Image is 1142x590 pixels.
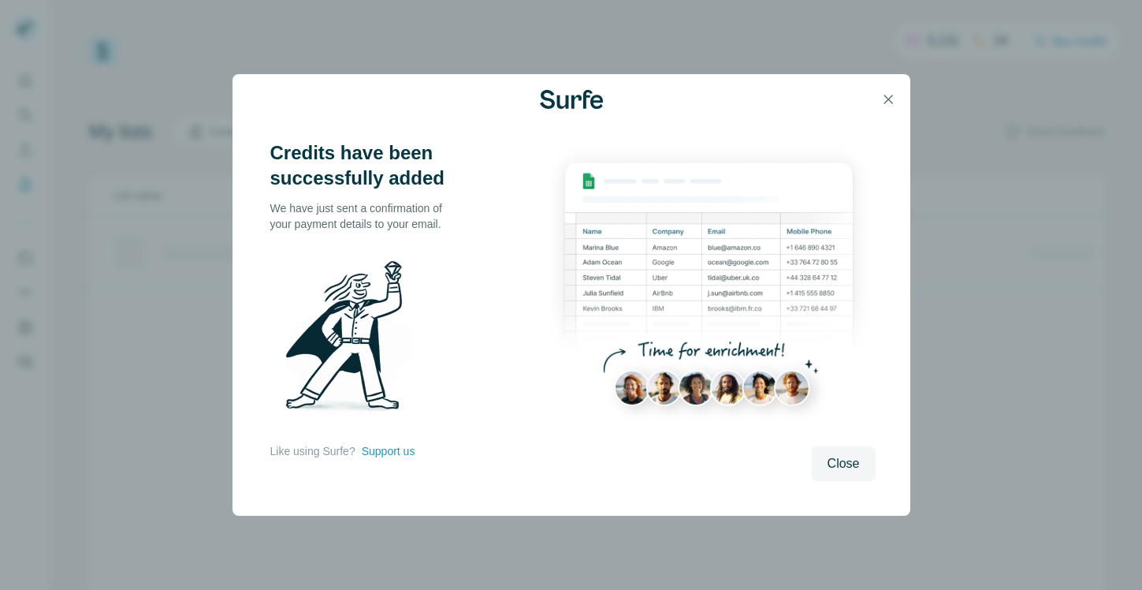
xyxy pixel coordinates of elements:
[542,140,875,436] img: Enrichment Hub - Sheet Preview
[270,140,459,191] h3: Credits have been successfully added
[270,251,434,428] img: Surfe Illustration - Man holding diamond
[270,443,355,459] p: Like using Surfe?
[270,200,459,232] p: We have just sent a confirmation of your payment details to your email.
[362,443,415,459] button: Support us
[812,446,876,481] button: Close
[828,454,860,473] span: Close
[540,90,603,109] img: Surfe Logo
